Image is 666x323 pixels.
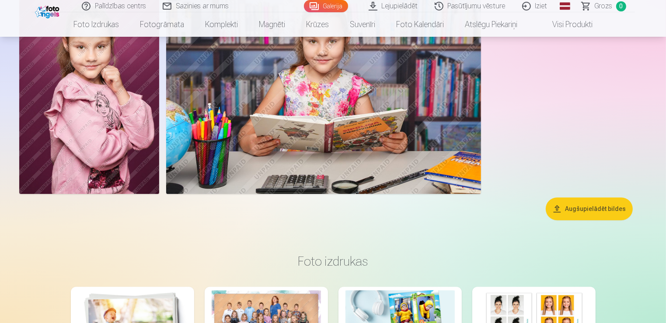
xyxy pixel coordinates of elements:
[35,4,62,18] img: /fa1
[454,12,528,37] a: Atslēgu piekariņi
[616,1,626,11] span: 0
[296,12,339,37] a: Krūzes
[248,12,296,37] a: Magnēti
[339,12,386,37] a: Suvenīri
[129,12,195,37] a: Fotogrāmata
[195,12,248,37] a: Komplekti
[595,1,613,11] span: Grozs
[63,12,129,37] a: Foto izdrukas
[386,12,454,37] a: Foto kalendāri
[546,197,633,220] button: Augšupielādēt bildes
[78,253,589,269] h3: Foto izdrukas
[528,12,603,37] a: Visi produkti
